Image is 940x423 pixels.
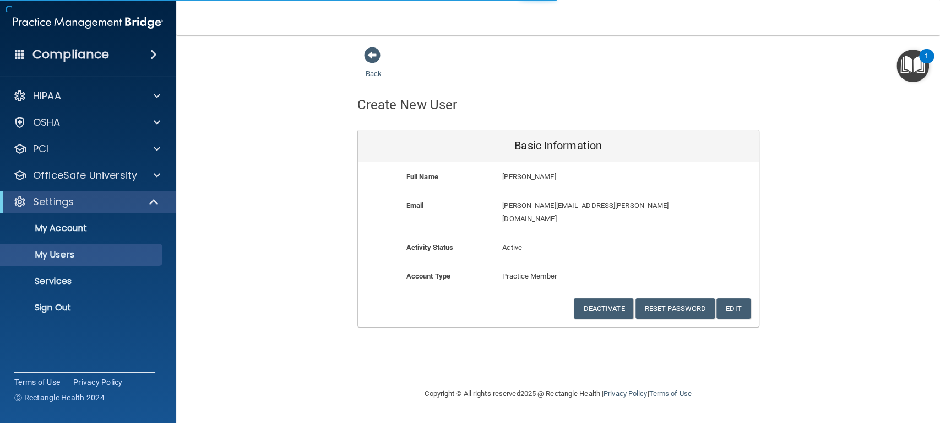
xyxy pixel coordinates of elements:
p: Sign Out [7,302,157,313]
a: PCI [13,142,160,156]
p: Settings [33,195,74,208]
p: [PERSON_NAME] [502,170,678,184]
b: Email [406,201,424,210]
div: Basic Information [358,130,759,162]
a: OSHA [13,116,160,129]
button: Reset Password [635,298,715,319]
b: Full Name [406,173,438,181]
p: [PERSON_NAME][EMAIL_ADDRESS][PERSON_NAME][DOMAIN_NAME] [502,199,678,226]
a: OfficeSafe University [13,169,160,182]
a: Terms of Use [649,389,691,398]
p: Practice Member [502,270,614,283]
div: 1 [925,56,928,71]
button: Edit [716,298,750,319]
div: Copyright © All rights reserved 2025 @ Rectangle Health | | [357,376,759,411]
p: OfficeSafe University [33,169,137,182]
span: Ⓒ Rectangle Health 2024 [14,392,105,403]
a: HIPAA [13,89,160,103]
a: Privacy Policy [73,377,123,388]
p: My Users [7,249,157,260]
a: Back [366,56,382,78]
p: HIPAA [33,89,61,103]
h4: Compliance [32,47,109,62]
p: Services [7,276,157,287]
p: Active [502,241,614,254]
b: Activity Status [406,243,454,251]
p: OSHA [33,116,61,129]
button: Deactivate [574,298,633,319]
h4: Create New User [357,98,458,112]
p: My Account [7,223,157,234]
a: Privacy Policy [604,389,647,398]
button: Open Resource Center, 1 new notification [896,50,929,82]
b: Account Type [406,272,450,280]
a: Settings [13,195,160,208]
img: PMB logo [13,12,163,34]
iframe: Drift Widget Chat Controller [749,345,927,389]
p: PCI [33,142,48,156]
a: Terms of Use [14,377,60,388]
